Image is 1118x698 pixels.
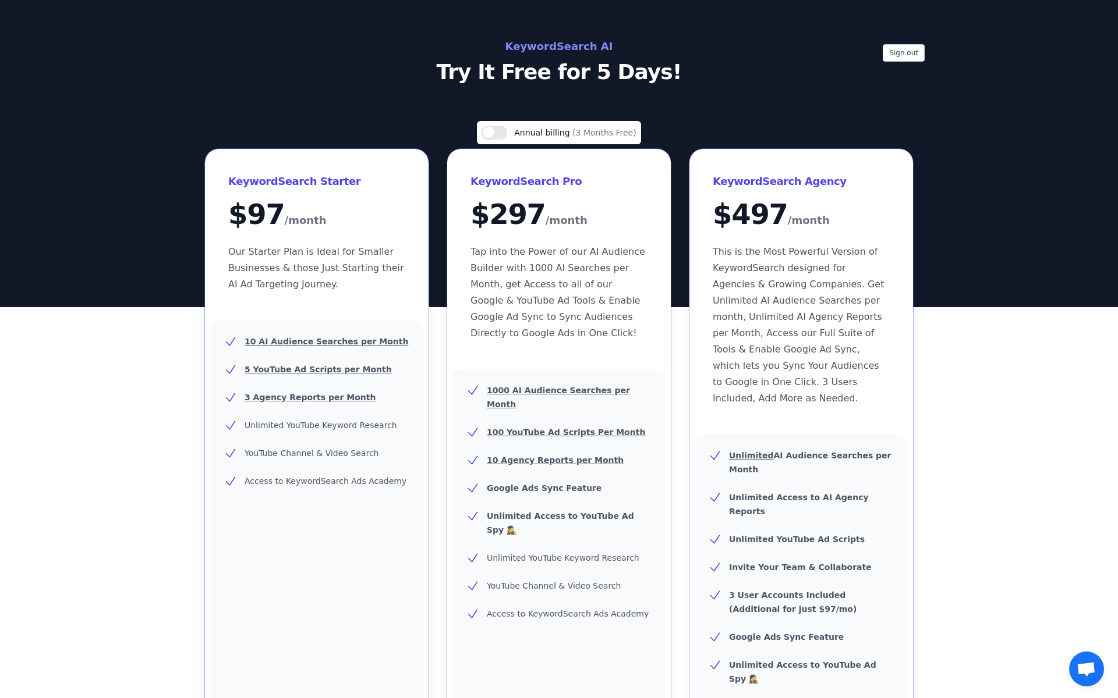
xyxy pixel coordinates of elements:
[487,581,621,590] span: YouTube Channel & Video Search
[228,200,405,230] div: $ 97
[487,386,630,409] u: 1000 AI Audience Searches per Month
[487,455,624,465] u: 10 Agency Reports per Month
[487,553,639,562] span: Unlimited YouTube Keyword Research
[470,200,648,230] div: $ 297
[487,483,602,493] b: Google Ads Sync Feature
[713,172,890,191] h3: KeywordSearch Agency
[245,476,406,486] span: Access to KeywordSearch Ads Academy
[470,172,648,191] h3: KeywordSearch Pro
[788,211,830,230] span: /month
[729,632,844,642] b: Google Ads Sync Feature
[729,535,865,544] b: Unlimited YouTube Ad Scripts
[729,451,891,474] b: AI Audience Searches per Month
[228,172,405,191] h3: KeywordSearch Starter
[487,511,634,535] b: Unlimited Access to YouTube Ad Spy 🕵️‍♀️
[729,493,869,516] b: Unlimited Access to AI Agency Reports
[487,609,649,618] span: Access to KeywordSearch Ads Academy
[713,246,884,404] span: This is the Most Powerful Version of KeywordSearch designed for Agencies & Growing Companies. Get...
[245,393,376,402] u: 3 Agency Reports per Month
[729,451,774,460] u: Unlimited
[470,246,645,339] span: Tap into the Power of our AI Audience Builder with 1000 AI Searches per Month, get Access to all ...
[546,211,588,230] span: /month
[228,246,404,290] span: Our Starter Plan is Ideal for Smaller Businesses & those Just Starting their AI Ad Targeting Jour...
[883,44,925,62] button: Sign out
[298,60,820,84] p: Try It Free for 5 Days!
[487,428,645,437] u: 100 YouTube Ad Scripts Per Month
[729,562,872,572] b: Invite Your Team & Collaborate
[298,37,820,56] h2: KeywordSearch AI
[1069,651,1104,686] a: Open chat
[514,128,572,137] span: Annual billing
[245,448,378,458] span: YouTube Channel & Video Search
[245,365,392,374] u: 5 YouTube Ad Scripts per Month
[572,128,636,137] span: (3 Months Free)
[729,660,876,683] b: Unlimited Access to YouTube Ad Spy 🕵️‍♀️
[245,421,397,430] span: Unlimited YouTube Keyword Research
[245,337,408,346] u: 10 AI Audience Searches per Month
[285,211,327,230] span: /month
[729,590,857,614] b: 3 User Accounts Included (Additional for just $97/mo)
[713,200,890,230] div: $ 497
